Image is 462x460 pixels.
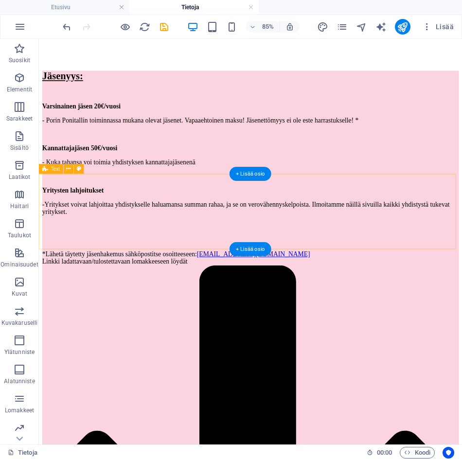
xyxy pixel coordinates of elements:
div: + Lisää osio [230,167,271,181]
i: Kumoa: Poista elementtejä (Ctrl+Z) [61,21,72,33]
p: Sisältö [10,144,29,152]
p: Haitari [10,202,29,210]
p: Suosikit [9,56,30,64]
p: Sarakkeet [6,115,33,123]
p: Ylätunniste [4,348,35,356]
button: 85% [246,21,280,33]
button: Koodi [400,447,435,459]
i: Koon muuttuessa säädä zoomaustaso automaattisesti sopimaan valittuun laitteeseen. [285,22,294,31]
span: 00 00 [377,447,392,459]
h4: Tietoja [129,2,259,13]
p: Elementit [7,86,32,93]
button: pages [337,21,348,33]
button: reload [139,21,150,33]
h6: 85% [260,21,276,33]
i: Ulkoasu (Ctrl+Alt+Y) [317,21,328,33]
a: Napsauta peruuttaaksesi valinnan. Kaksoisnapsauta avataksesi Sivut [8,447,37,459]
i: Tallenna (Ctrl+S) [159,21,170,33]
i: Navigaattori [356,21,367,33]
button: text_generator [375,21,387,33]
span: Lisää [422,22,454,32]
button: navigator [356,21,368,33]
p: Ominaisuudet [0,261,38,268]
p: Kuvakaruselli [1,319,37,327]
i: Tekstigeneraattori [375,21,387,33]
h6: Istunnon aika [367,447,392,459]
i: Sivut (Ctrl+Alt+S) [337,21,348,33]
span: Text [51,166,60,171]
p: Laatikot [9,173,31,181]
span: Koodi [404,447,430,459]
p: Alatunniste [4,377,35,385]
button: design [317,21,329,33]
button: undo [61,21,72,33]
button: Lisää [418,19,458,35]
div: + Lisää osio [230,242,271,256]
p: Kuvat [12,290,28,298]
button: publish [395,19,410,35]
button: Napsauta tästä poistuaksesi esikatselutilasta ja jatkaaksesi muokkaamista [119,21,131,33]
i: Julkaise [397,21,408,33]
p: Lomakkeet [5,407,34,414]
p: Taulukot [8,231,31,239]
i: Lataa sivu uudelleen [139,21,150,33]
button: save [158,21,170,33]
span: : [384,449,385,456]
button: Usercentrics [443,447,454,459]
